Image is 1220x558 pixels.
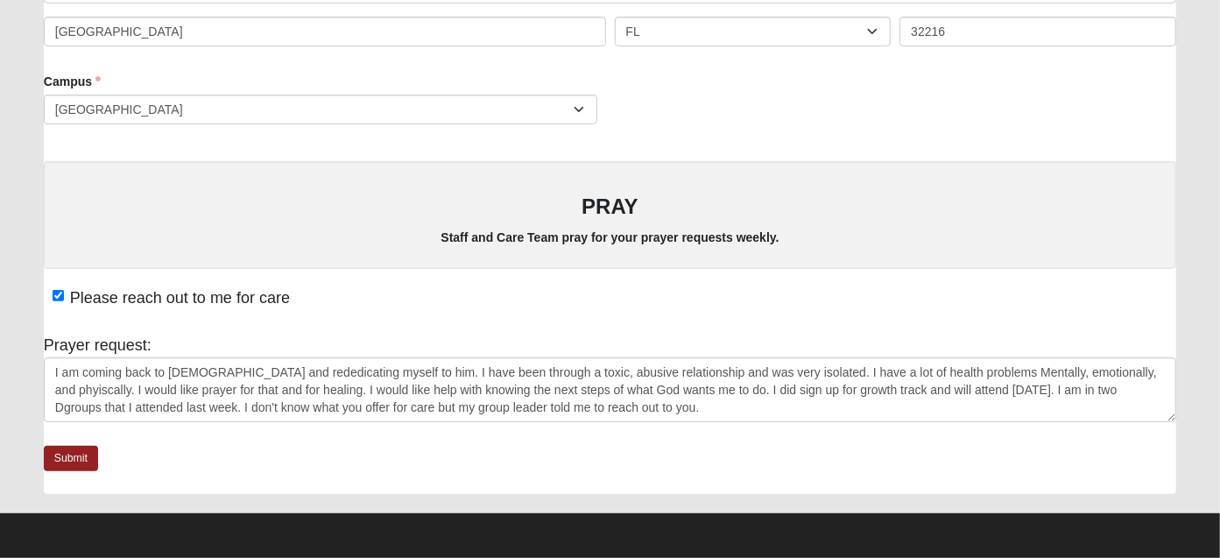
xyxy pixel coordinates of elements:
[44,446,98,471] a: Submit
[899,17,1176,46] input: Zip
[70,289,290,307] span: Please reach out to me for care
[61,230,1159,245] h5: Staff and Care Team pray for your prayer requests weekly.
[44,17,606,46] input: City
[53,290,64,301] input: Please reach out to me for care
[44,73,101,90] label: Campus
[61,194,1159,220] h3: PRAY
